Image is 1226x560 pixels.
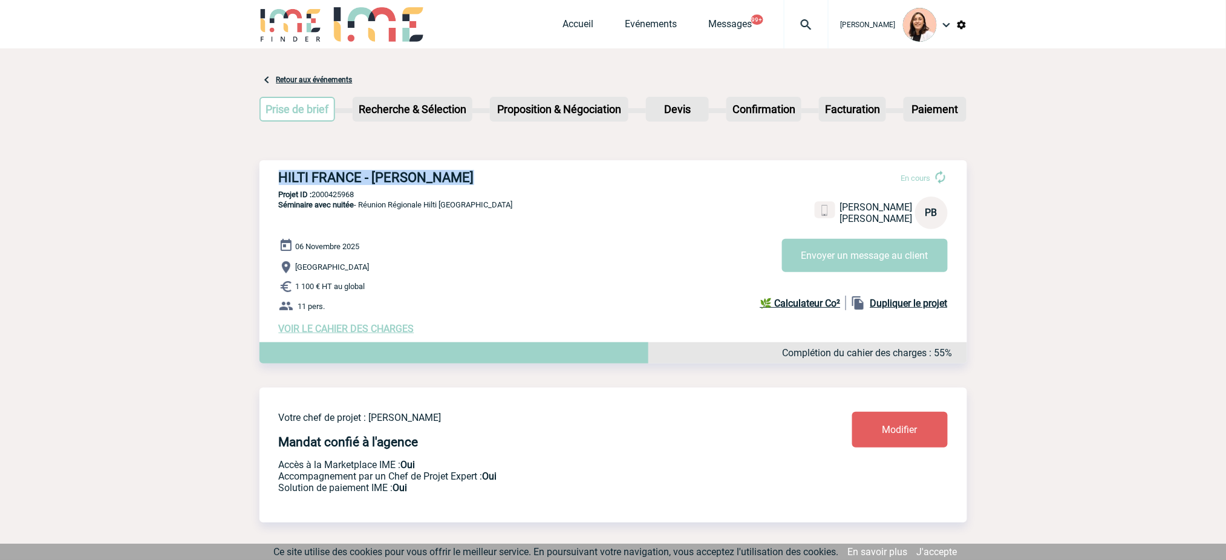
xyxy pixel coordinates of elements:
b: 🌿 Calculateur Co² [760,298,841,309]
span: 1 100 € HT au global [296,282,365,291]
a: Retour aux événements [276,76,353,84]
p: Devis [647,98,708,120]
a: En savoir plus [848,546,908,558]
img: file_copy-black-24dp.png [851,296,866,310]
h3: HILTI FRANCE - [PERSON_NAME] [279,170,642,185]
img: IME-Finder [259,7,322,42]
span: [PERSON_NAME] [840,201,913,213]
a: J'accepte [917,546,957,558]
a: Messages [709,18,752,35]
a: 🌿 Calculateur Co² [760,296,846,310]
button: 99+ [751,15,763,25]
p: Prise de brief [261,98,334,120]
span: [PERSON_NAME] [840,213,913,224]
img: 129834-0.png [903,8,937,42]
span: Séminaire avec nuitée [279,200,354,209]
span: 06 Novembre 2025 [296,242,360,251]
p: Conformité aux process achat client, Prise en charge de la facturation, Mutualisation de plusieur... [279,482,781,493]
p: 2000425968 [259,190,967,199]
b: Dupliquer le projet [870,298,948,309]
p: Proposition & Négociation [491,98,627,120]
span: - Réunion Régionale Hilti [GEOGRAPHIC_DATA] [279,200,513,209]
a: Evénements [625,18,677,35]
b: Oui [401,459,416,470]
a: Accueil [563,18,594,35]
p: Paiement [905,98,965,120]
button: Envoyer un message au client [782,239,948,272]
p: Votre chef de projet : [PERSON_NAME] [279,412,781,423]
h4: Mandat confié à l'agence [279,435,419,449]
p: Confirmation [728,98,800,120]
img: portable.png [820,205,830,216]
b: Projet ID : [279,190,312,199]
span: En cours [901,174,931,183]
b: Oui [393,482,408,493]
p: Recherche & Sélection [354,98,471,120]
b: Oui [483,470,497,482]
span: 11 pers. [298,302,325,311]
span: Ce site utilise des cookies pour vous offrir le meilleur service. En poursuivant votre navigation... [274,546,839,558]
span: PB [925,207,937,218]
p: Facturation [820,98,885,120]
a: VOIR LE CAHIER DES CHARGES [279,323,414,334]
span: Modifier [882,424,918,435]
span: [GEOGRAPHIC_DATA] [296,263,370,272]
p: Accès à la Marketplace IME : [279,459,781,470]
span: [PERSON_NAME] [841,21,896,29]
p: Prestation payante [279,470,781,482]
